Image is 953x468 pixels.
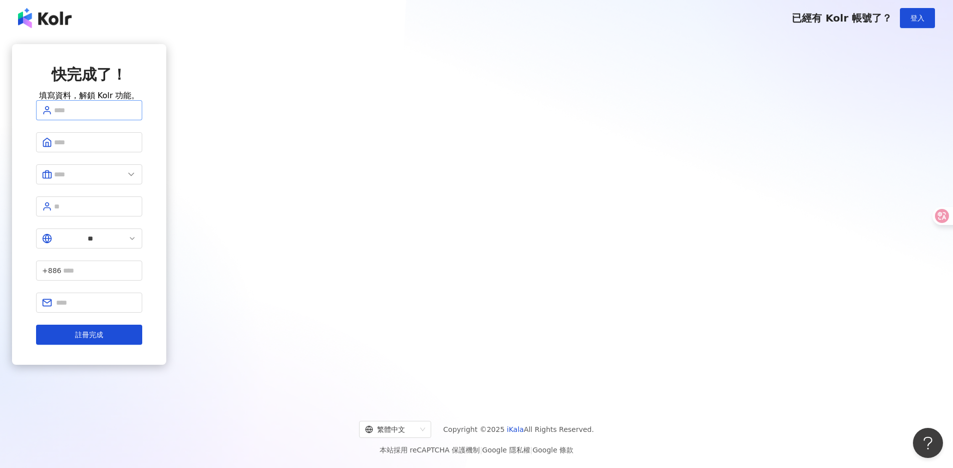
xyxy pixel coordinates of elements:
[910,14,924,22] span: 登入
[365,421,416,437] div: 繁體中文
[900,8,935,28] button: 登入
[443,423,594,435] span: Copyright © 2025 All Rights Reserved.
[480,446,482,454] span: |
[792,12,892,24] span: 已經有 Kolr 帳號了？
[380,444,573,456] span: 本站採用 reCAPTCHA 保護機制
[52,66,127,83] span: 快完成了！
[530,446,533,454] span: |
[532,446,573,454] a: Google 條款
[507,425,524,433] a: iKala
[39,91,140,100] span: 填寫資料，解鎖 Kolr 功能。
[42,265,61,276] span: +886
[75,331,103,339] span: 註冊完成
[18,8,72,28] img: logo
[482,446,530,454] a: Google 隱私權
[913,428,943,458] iframe: Help Scout Beacon - Open
[36,325,142,345] button: 註冊完成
